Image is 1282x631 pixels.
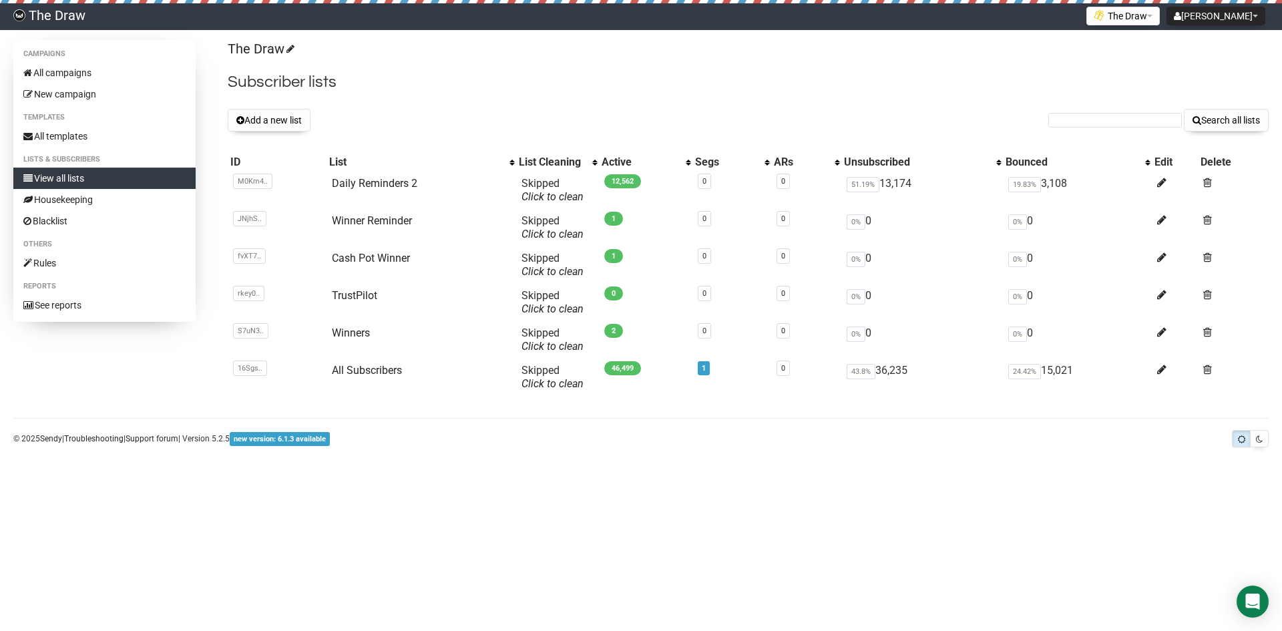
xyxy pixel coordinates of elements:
[847,252,865,267] span: 0%
[692,153,771,172] th: Segs: No sort applied, activate to apply an ascending sort
[1166,7,1265,25] button: [PERSON_NAME]
[40,434,62,443] a: Sendy
[1006,156,1138,169] div: Bounced
[602,156,679,169] div: Active
[64,434,124,443] a: Troubleshooting
[1237,586,1269,618] div: Open Intercom Messenger
[13,126,196,147] a: All templates
[847,364,875,379] span: 43.8%
[702,177,706,186] a: 0
[604,361,641,375] span: 46,499
[702,327,706,335] a: 0
[604,174,641,188] span: 12,562
[847,177,879,192] span: 51.19%
[230,434,330,443] a: new version: 6.1.3 available
[841,172,1003,209] td: 13,174
[230,432,330,446] span: new version: 6.1.3 available
[1201,156,1266,169] div: Delete
[781,364,785,373] a: 0
[521,190,584,203] a: Click to clean
[702,252,706,260] a: 0
[329,156,503,169] div: List
[702,214,706,223] a: 0
[702,289,706,298] a: 0
[13,210,196,232] a: Blacklist
[13,236,196,252] li: Others
[781,177,785,186] a: 0
[781,327,785,335] a: 0
[521,265,584,278] a: Click to clean
[521,252,584,278] span: Skipped
[771,153,841,172] th: ARs: No sort applied, activate to apply an ascending sort
[228,41,292,57] a: The Draw
[332,327,370,339] a: Winners
[774,156,827,169] div: ARs
[1094,10,1104,21] img: 1.png
[332,364,402,377] a: All Subscribers
[1003,321,1152,359] td: 0
[13,252,196,274] a: Rules
[604,249,623,263] span: 1
[519,156,586,169] div: List Cleaning
[516,153,599,172] th: List Cleaning: No sort applied, activate to apply an ascending sort
[1003,172,1152,209] td: 3,108
[847,327,865,342] span: 0%
[13,168,196,189] a: View all lists
[13,152,196,168] li: Lists & subscribers
[332,214,412,227] a: Winner Reminder
[521,289,584,315] span: Skipped
[847,214,865,230] span: 0%
[332,177,417,190] a: Daily Reminders 2
[233,286,264,301] span: rkey0..
[841,321,1003,359] td: 0
[332,289,377,302] a: TrustPilot
[233,248,266,264] span: fvXT7..
[13,431,330,446] p: © 2025 | | | Version 5.2.5
[233,323,268,339] span: S7uN3..
[1152,153,1198,172] th: Edit: No sort applied, sorting is disabled
[228,70,1269,94] h2: Subscriber lists
[13,294,196,316] a: See reports
[1003,246,1152,284] td: 0
[1154,156,1195,169] div: Edit
[1003,359,1152,396] td: 15,021
[1198,153,1269,172] th: Delete: No sort applied, sorting is disabled
[841,359,1003,396] td: 36,235
[521,377,584,390] a: Click to clean
[604,324,623,338] span: 2
[521,228,584,240] a: Click to clean
[702,364,706,373] a: 1
[13,278,196,294] li: Reports
[230,156,324,169] div: ID
[841,246,1003,284] td: 0
[1086,7,1160,25] button: The Draw
[13,62,196,83] a: All campaigns
[1003,209,1152,246] td: 0
[521,177,584,203] span: Skipped
[847,289,865,304] span: 0%
[1008,289,1027,304] span: 0%
[844,156,990,169] div: Unsubscribed
[521,302,584,315] a: Click to clean
[1003,153,1152,172] th: Bounced: No sort applied, activate to apply an ascending sort
[13,110,196,126] li: Templates
[841,153,1003,172] th: Unsubscribed: No sort applied, activate to apply an ascending sort
[13,83,196,105] a: New campaign
[604,212,623,226] span: 1
[1184,109,1269,132] button: Search all lists
[233,361,267,376] span: 16Sgs..
[781,214,785,223] a: 0
[228,109,310,132] button: Add a new list
[599,153,692,172] th: Active: No sort applied, activate to apply an ascending sort
[841,284,1003,321] td: 0
[781,252,785,260] a: 0
[1008,214,1027,230] span: 0%
[1008,327,1027,342] span: 0%
[228,153,327,172] th: ID: No sort applied, sorting is disabled
[1008,364,1041,379] span: 24.42%
[13,189,196,210] a: Housekeeping
[13,9,25,21] img: 8741706495bd7f5de7187490d1791609
[841,209,1003,246] td: 0
[695,156,758,169] div: Segs
[1008,177,1041,192] span: 19.83%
